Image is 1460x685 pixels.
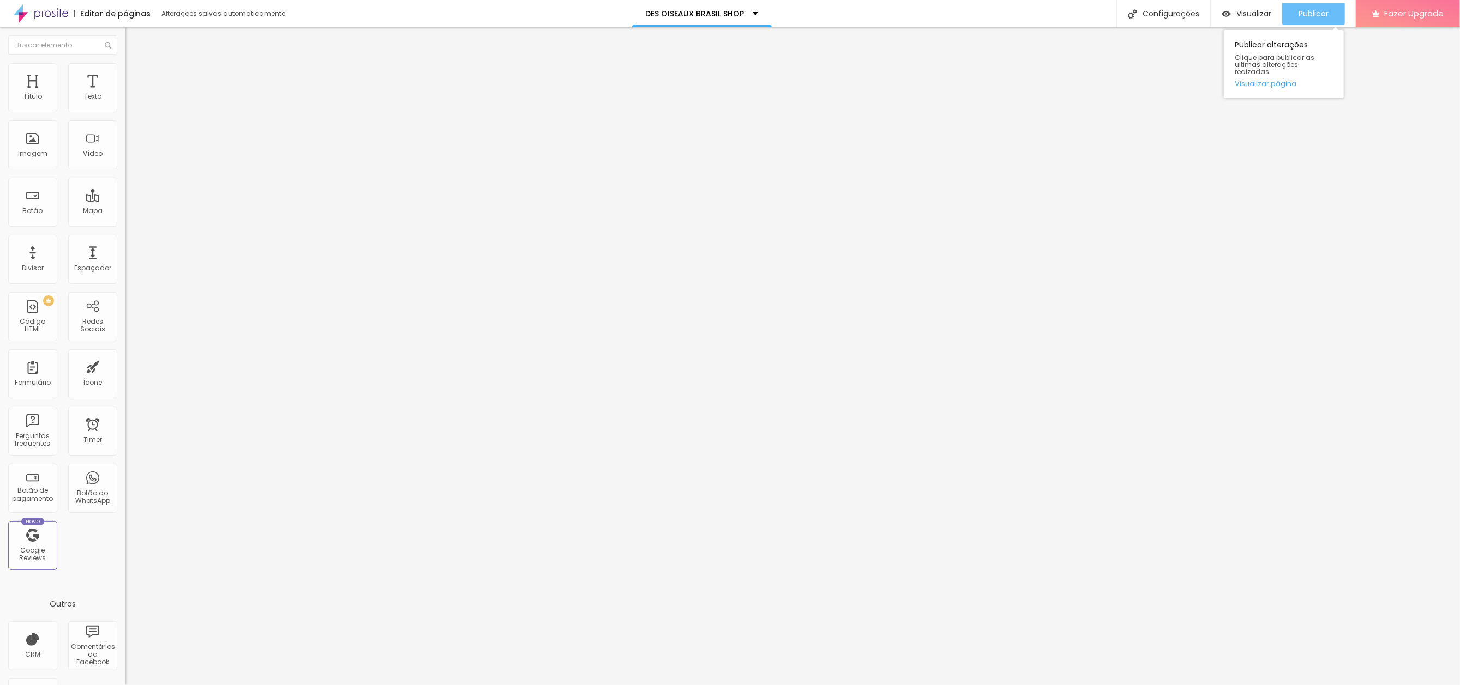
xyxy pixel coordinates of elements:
[1222,9,1231,19] img: view-1.svg
[83,436,102,444] div: Timer
[1224,30,1344,98] div: Publicar alterações
[18,150,47,157] div: Imagem
[25,651,40,658] div: CRM
[22,264,44,272] div: Divisor
[71,318,114,334] div: Redes Sociais
[1128,9,1137,19] img: Icone
[1235,54,1333,76] span: Clique para publicar as ultimas alterações reaizadas
[15,379,51,386] div: Formulário
[74,264,111,272] div: Espaçador
[1299,9,1329,18] span: Publicar
[74,10,151,17] div: Editor de páginas
[1235,80,1333,87] a: Visualizar página
[8,35,117,55] input: Buscar elemento
[23,93,42,100] div: Título
[11,318,54,334] div: Código HTML
[1384,9,1444,18] span: Fazer Upgrade
[84,93,101,100] div: Texto
[1211,3,1282,25] button: Visualizar
[646,10,744,17] p: DES OISEAUX BRASIL SHOP
[83,379,103,386] div: Ícone
[71,643,114,666] div: Comentários do Facebook
[21,518,45,525] div: Novo
[105,42,111,49] img: Icone
[1236,9,1271,18] span: Visualizar
[83,150,103,157] div: Vídeo
[83,207,103,215] div: Mapa
[11,487,54,502] div: Botão de pagamento
[11,432,54,448] div: Perguntas frequentes
[23,207,43,215] div: Botão
[11,547,54,562] div: Google Reviews
[125,27,1460,685] iframe: Editor
[1282,3,1345,25] button: Publicar
[71,489,114,505] div: Botão do WhatsApp
[161,10,287,17] div: Alterações salvas automaticamente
